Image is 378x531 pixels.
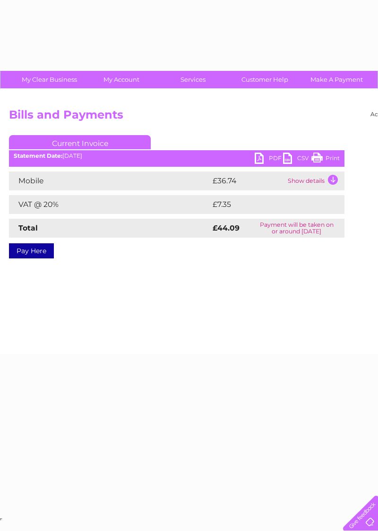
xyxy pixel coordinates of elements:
a: My Clear Business [10,71,88,88]
td: £36.74 [210,171,285,190]
a: Services [154,71,232,88]
div: [DATE] [9,153,344,159]
strong: Total [18,223,38,232]
a: CSV [283,153,311,166]
td: VAT @ 20% [9,195,210,214]
a: My Account [82,71,160,88]
a: PDF [255,153,283,166]
td: Show details [285,171,344,190]
a: Pay Here [9,243,54,258]
strong: £44.09 [213,223,240,232]
td: £7.35 [210,195,322,214]
a: Current Invoice [9,135,151,149]
td: Payment will be taken on or around [DATE] [249,219,344,238]
a: Customer Help [226,71,304,88]
b: Statement Date: [14,152,62,159]
td: Mobile [9,171,210,190]
a: Make A Payment [298,71,376,88]
a: Print [311,153,340,166]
